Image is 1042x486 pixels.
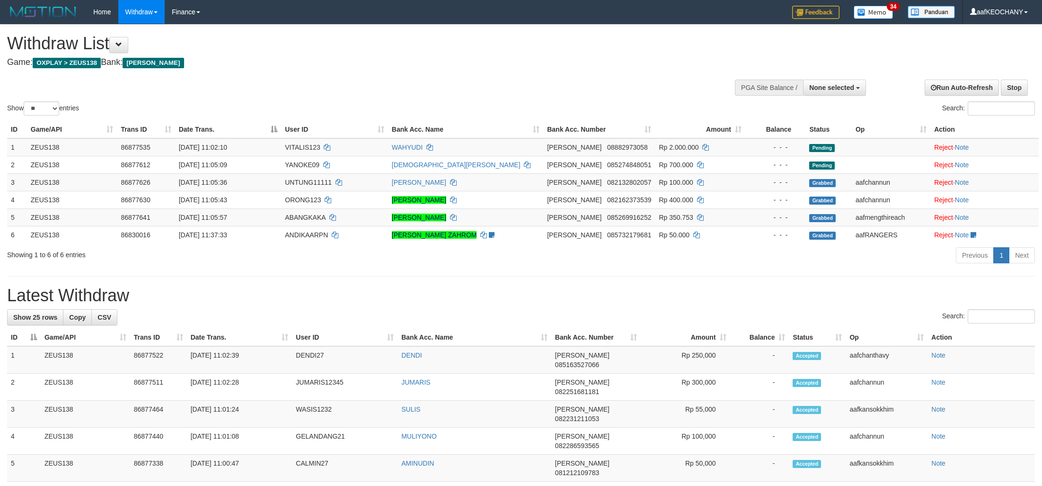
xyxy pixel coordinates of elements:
td: aafkansokkhim [846,401,927,428]
span: Rp 700.000 [659,161,693,169]
td: · [930,156,1039,173]
td: ZEUS138 [41,455,130,482]
td: · [930,208,1039,226]
td: - [730,455,789,482]
a: Note [931,378,945,386]
img: Button%20Memo.svg [854,6,893,19]
td: GELANDANG21 [292,428,397,455]
td: aafchanthavy [846,346,927,374]
div: PGA Site Balance / [735,80,803,96]
td: ZEUS138 [27,208,117,226]
span: 34 [887,2,900,11]
a: Next [1009,247,1035,263]
th: Amount: activate to sort column ascending [655,121,745,138]
a: [DEMOGRAPHIC_DATA][PERSON_NAME] [392,161,521,169]
span: Accepted [793,433,821,441]
th: Action [927,329,1035,346]
td: ZEUS138 [27,191,117,208]
span: 86877535 [121,144,150,151]
th: Status [805,121,852,138]
th: Date Trans.: activate to sort column ascending [187,329,292,346]
td: ZEUS138 [41,374,130,401]
td: - [730,401,789,428]
span: Copy 082251681181 to clipboard [555,388,599,396]
span: Copy 085274848051 to clipboard [607,161,651,169]
th: Bank Acc. Name: activate to sort column ascending [397,329,551,346]
td: 5 [7,455,41,482]
span: Copy 085269916252 to clipboard [607,214,651,221]
a: Stop [1001,80,1028,96]
span: Copy 081212109783 to clipboard [555,469,599,477]
span: [PERSON_NAME] [547,179,601,186]
th: Balance [745,121,805,138]
input: Search: [968,101,1035,116]
td: 4 [7,191,27,208]
td: 1 [7,346,41,374]
span: VITALIS123 [285,144,320,151]
td: ZEUS138 [41,428,130,455]
span: Copy 082162373539 to clipboard [607,196,651,204]
span: [PERSON_NAME] [555,405,609,413]
a: Reject [934,179,953,186]
span: Pending [809,162,835,170]
td: 5 [7,208,27,226]
td: 6 [7,226,27,243]
td: 86877464 [130,401,187,428]
a: WAHYUDI [392,144,423,151]
a: Note [955,161,969,169]
td: aafchannun [852,173,930,191]
td: Rp 50,000 [641,455,730,482]
span: Copy 085732179681 to clipboard [607,231,651,239]
h1: Latest Withdraw [7,286,1035,305]
td: 86877440 [130,428,187,455]
td: · [930,226,1039,243]
div: - - - [749,178,802,187]
img: MOTION_logo.png [7,5,79,19]
div: - - - [749,195,802,205]
td: aafchannun [846,428,927,455]
a: Note [955,214,969,221]
a: SULIS [401,405,420,413]
td: 86877338 [130,455,187,482]
td: · [930,173,1039,191]
span: Copy 082286593565 to clipboard [555,442,599,450]
span: [PERSON_NAME] [555,432,609,440]
th: Status: activate to sort column ascending [789,329,846,346]
a: Reject [934,196,953,204]
span: Pending [809,144,835,152]
select: Showentries [24,101,59,116]
span: 86877630 [121,196,150,204]
a: Reject [934,214,953,221]
h4: Game: Bank: [7,58,685,67]
td: 86877522 [130,346,187,374]
span: CSV [97,314,111,321]
td: aafRANGERS [852,226,930,243]
th: Game/API: activate to sort column ascending [41,329,130,346]
td: 1 [7,138,27,156]
td: · [930,138,1039,156]
span: Grabbed [809,232,836,240]
span: [PERSON_NAME] [547,214,601,221]
label: Search: [942,101,1035,116]
span: Grabbed [809,197,836,205]
a: Run Auto-Refresh [925,80,999,96]
th: Bank Acc. Number: activate to sort column ascending [543,121,655,138]
span: [DATE] 11:37:33 [179,231,227,239]
th: ID: activate to sort column descending [7,329,41,346]
span: YANOKE09 [285,161,319,169]
th: Bank Acc. Name: activate to sort column ascending [388,121,543,138]
span: Copy [69,314,86,321]
a: Show 25 rows [7,309,63,325]
span: 86877612 [121,161,150,169]
td: aafchannun [846,374,927,401]
td: [DATE] 11:00:47 [187,455,292,482]
th: Trans ID: activate to sort column ascending [117,121,175,138]
img: Feedback.jpg [792,6,839,19]
span: Rp 350.753 [659,214,693,221]
td: ZEUS138 [41,346,130,374]
td: [DATE] 11:01:24 [187,401,292,428]
span: Rp 50.000 [659,231,689,239]
a: Copy [63,309,92,325]
th: Op: activate to sort column ascending [852,121,930,138]
a: [PERSON_NAME] ZAHROM [392,231,477,239]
